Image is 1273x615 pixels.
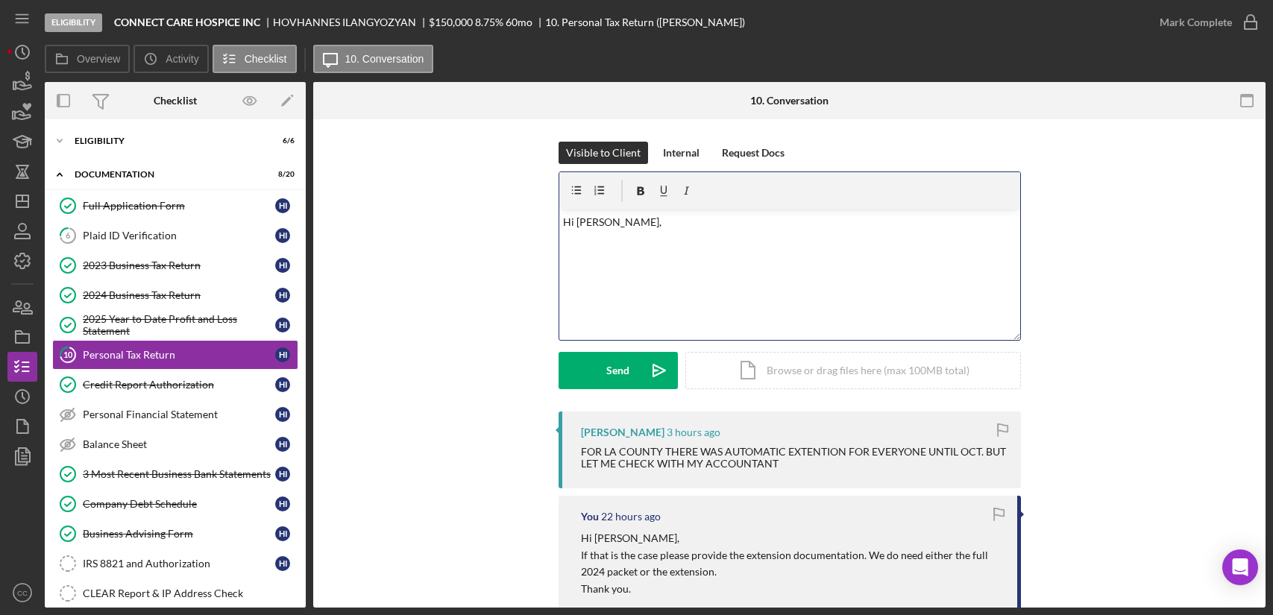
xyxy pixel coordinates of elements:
div: 60 mo [506,16,532,28]
a: 2025 Year to Date Profit and Loss StatementHI [52,310,298,340]
button: Request Docs [714,142,792,164]
div: 2024 Business Tax Return [83,289,275,301]
button: Send [559,352,678,389]
div: 10. Conversation [750,95,829,107]
a: Company Debt ScheduleHI [52,489,298,519]
span: $150,000 [429,16,473,28]
div: Credit Report Authorization [83,379,275,391]
button: Overview [45,45,130,73]
div: Eligibility [75,136,257,145]
div: H I [275,377,290,392]
a: Full Application FormHI [52,191,298,221]
label: 10. Conversation [345,53,424,65]
div: Visible to Client [566,142,641,164]
div: Eligibility [45,13,102,32]
div: H I [275,318,290,332]
tspan: 6 [66,230,71,240]
text: CC [17,589,28,597]
div: 8.75 % [475,16,503,28]
button: Activity [133,45,208,73]
button: Internal [656,142,707,164]
div: Mark Complete [1160,7,1232,37]
div: Open Intercom Messenger [1222,549,1258,585]
p: Hi [PERSON_NAME], [581,530,1002,546]
button: Visible to Client [559,142,648,164]
a: Credit Report AuthorizationHI [52,370,298,400]
div: Plaid ID Verification [83,230,275,242]
button: Mark Complete [1145,7,1266,37]
a: IRS 8821 and AuthorizationHI [52,549,298,578]
div: Documentation [75,170,257,179]
div: H I [275,407,290,422]
div: Personal Tax Return [83,349,275,361]
div: 2025 Year to Date Profit and Loss Statement [83,313,275,337]
label: Activity [166,53,198,65]
div: CLEAR Report & IP Address Check [83,587,298,599]
tspan: 10 [63,350,73,359]
div: FOR LA COUNTY THERE WAS AUTOMATIC EXTENTION FOR EVERYONE UNTIL OCT. BUT LET ME CHECK WITH MY ACCO... [581,446,1006,470]
div: H I [275,228,290,243]
div: IRS 8821 and Authorization [83,558,275,570]
div: Company Debt Schedule [83,498,275,510]
div: 2023 Business Tax Return [83,259,275,271]
div: H I [275,526,290,541]
div: H I [275,288,290,303]
div: Internal [663,142,700,164]
time: 2025-09-18 22:47 [601,511,661,523]
div: 6 / 6 [268,136,295,145]
p: Thank you. [581,581,1002,597]
time: 2025-09-19 18:13 [667,426,720,438]
div: 3 Most Recent Business Bank Statements [83,468,275,480]
p: If that is the case please provide the extension documentation. We do need either the full 2024 p... [581,547,1002,581]
div: H I [275,496,290,511]
div: 8 / 20 [268,170,295,179]
div: H I [275,198,290,213]
label: Checklist [245,53,287,65]
a: 2023 Business Tax ReturnHI [52,250,298,280]
div: Send [606,352,629,389]
label: Overview [77,53,120,65]
div: H I [275,467,290,482]
button: Checklist [213,45,297,73]
button: CC [7,578,37,608]
a: 6Plaid ID VerificationHI [52,221,298,250]
div: H I [275,437,290,452]
a: CLEAR Report & IP Address Check [52,578,298,608]
b: CONNECT CARE HOSPICE INC [114,16,260,28]
div: Balance Sheet [83,438,275,450]
div: [PERSON_NAME] [581,426,664,438]
div: Full Application Form [83,200,275,212]
a: 3 Most Recent Business Bank StatementsHI [52,459,298,489]
button: 10. Conversation [313,45,434,73]
div: Personal Financial Statement [83,409,275,420]
div: H I [275,258,290,273]
div: You [581,511,599,523]
a: Balance SheetHI [52,429,298,459]
div: Business Advising Form [83,528,275,540]
div: H I [275,347,290,362]
div: H I [275,556,290,571]
p: Hi [PERSON_NAME], [563,214,1016,230]
a: Business Advising FormHI [52,519,298,549]
div: Checklist [154,95,197,107]
a: 2024 Business Tax ReturnHI [52,280,298,310]
div: 10. Personal Tax Return ([PERSON_NAME]) [545,16,745,28]
div: HOVHANNES ILANGYOZYAN [273,16,429,28]
a: 10Personal Tax ReturnHI [52,340,298,370]
a: Personal Financial StatementHI [52,400,298,429]
div: Request Docs [722,142,785,164]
